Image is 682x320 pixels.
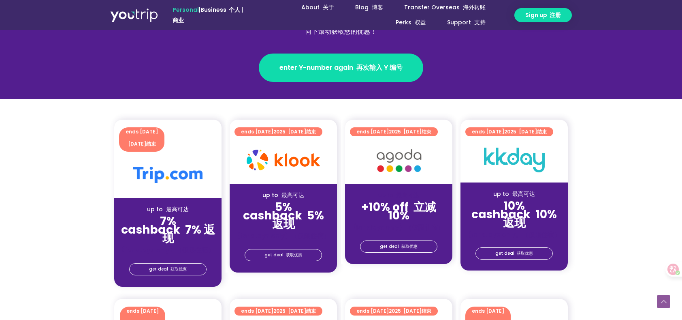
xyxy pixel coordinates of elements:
div: (for stays only) [236,232,330,240]
span: ends [DATE] [356,307,431,316]
span: enter Y-number again [279,63,403,73]
font: 博客 [372,3,383,11]
font: 10% 返现 [503,206,557,231]
div: (for stays only) [121,246,215,254]
font: 立减 10% [388,199,436,223]
span: ends [DATE] [472,127,547,136]
span: get deal [495,248,533,259]
font: 权益 [415,18,426,26]
font: 获取优惠 [170,266,187,272]
a: ends [DATE]2025 [DATE]结束 [465,127,553,136]
font: 最高可达 [166,205,189,213]
span: 2025 [389,128,401,135]
font: 最高可达 [396,191,419,199]
a: ends [DATE]2025 [DATE]结束 [350,127,438,136]
font: 再次输入 Y 编号 [356,63,403,72]
strong: 5% cashback [243,199,324,232]
div: (for stays only) [467,230,561,239]
strong: +10% off [361,199,436,223]
div: up to [236,191,330,200]
font: （仅限住宿） [291,231,330,241]
font: [DATE]结束 [403,128,431,135]
font: 最高可达 [281,191,304,199]
a: enter Y-number again 再次输入 Y 编号 [259,54,423,82]
span: 2025 [273,307,286,314]
a: get deal 获取优惠 [360,241,437,253]
span: ends [DATE] [241,127,316,136]
div: up to [121,205,215,214]
span: ends [DATE] [356,127,431,136]
span: 2025 [273,128,286,135]
span: up to [378,191,419,199]
span: get deal [264,249,302,261]
strong: 7% cashback [121,213,215,246]
a: get deal 获取优惠 [475,247,553,260]
a: ends [DATE]2025 [DATE]结束 [234,127,322,136]
font: （仅限住宿） [176,245,215,255]
font: [DATE]结束 [519,128,547,135]
font: 获取优惠 [401,243,418,249]
font: 获取优惠 [517,250,533,256]
font: 获取优惠 [286,252,302,258]
div: up to [467,190,561,198]
strong: 10% cashback [471,198,557,231]
a: get deal 获取优惠 [129,263,207,275]
font: 7% 返现 [162,222,215,246]
font: 海外转账 [463,3,486,11]
font: [DATE]结束 [288,307,316,314]
font: [DATE]结束 [288,128,316,135]
font: 5% 返现 [272,208,324,232]
span: ends [DATE] [241,307,316,316]
a: Business [200,6,226,14]
div: (for stays only) [352,223,446,232]
a: Perks 权益 [385,15,437,30]
a: get deal 获取优惠 [245,249,322,261]
font: 关于 [323,3,334,11]
span: 2025 [504,128,516,135]
font: （仅限住宿） [405,223,444,232]
font: 向下滚动获取您的优惠！ [305,27,377,36]
a: Sign up 注册 [514,8,572,22]
span: get deal [380,241,418,252]
font: 最高可达 [512,190,535,198]
span: Personal [173,6,199,14]
a: ends [DATE][DATE]结束 [119,127,164,152]
span: Sign up [525,11,561,19]
font: 注册 [550,11,561,19]
a: ends [DATE]2025 [DATE]结束 [350,307,438,316]
font: 支持 [474,18,486,26]
font: [DATE]结束 [128,140,156,147]
a: ends [DATE]2025 [DATE]结束 [234,307,322,316]
font: [DATE]结束 [403,307,431,314]
a: Support 支持 [437,15,496,30]
font: （仅限住宿） [522,230,561,239]
span: 2025 [389,307,401,314]
span: get deal [149,264,187,275]
span: | [173,6,243,24]
span: ends [DATE] [126,127,158,152]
